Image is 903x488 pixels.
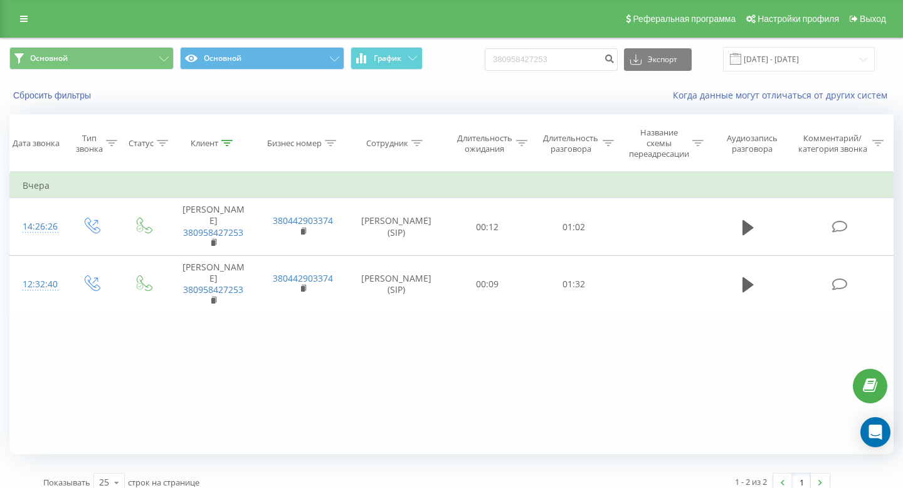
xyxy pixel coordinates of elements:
span: График [374,54,401,63]
div: 1 - 2 из 2 [735,475,767,488]
td: 00:09 [445,256,531,314]
td: Вчера [10,173,894,198]
div: Тип звонка [76,133,103,154]
a: 380442903374 [273,215,333,226]
div: Длительность ожидания [456,133,514,154]
div: Дата звонка [13,138,60,149]
div: Комментарий/категория звонка [796,133,869,154]
a: 380958427253 [183,226,243,238]
td: 01:32 [531,256,617,314]
td: 01:02 [531,198,617,256]
div: Open Intercom Messenger [860,417,890,447]
span: Показывать [43,477,90,488]
span: Настройки профиля [758,14,839,24]
button: Экспорт [624,48,692,71]
input: Поиск по номеру [485,48,618,71]
div: 14:26:26 [23,215,53,239]
div: Название схемы переадресации [628,127,689,159]
div: Длительность разговора [542,133,599,154]
a: 380958427253 [183,284,243,295]
span: Выход [860,14,886,24]
button: Основной [180,47,344,70]
div: Сотрудник [366,138,408,149]
div: Бизнес номер [267,138,322,149]
button: Сбросить фильтры [9,90,97,101]
div: Клиент [191,138,218,149]
button: График [351,47,423,70]
td: [PERSON_NAME] (SIP) [348,198,445,256]
td: [PERSON_NAME] [169,256,258,314]
div: Статус [129,138,154,149]
span: Реферальная программа [633,14,736,24]
span: Основной [30,53,68,63]
td: [PERSON_NAME] (SIP) [348,256,445,314]
td: [PERSON_NAME] [169,198,258,256]
td: 00:12 [445,198,531,256]
span: строк на странице [128,477,199,488]
div: Аудиозапись разговора [718,133,786,154]
a: 380442903374 [273,272,333,284]
button: Основной [9,47,174,70]
a: Когда данные могут отличаться от других систем [673,89,894,101]
div: 12:32:40 [23,272,53,297]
